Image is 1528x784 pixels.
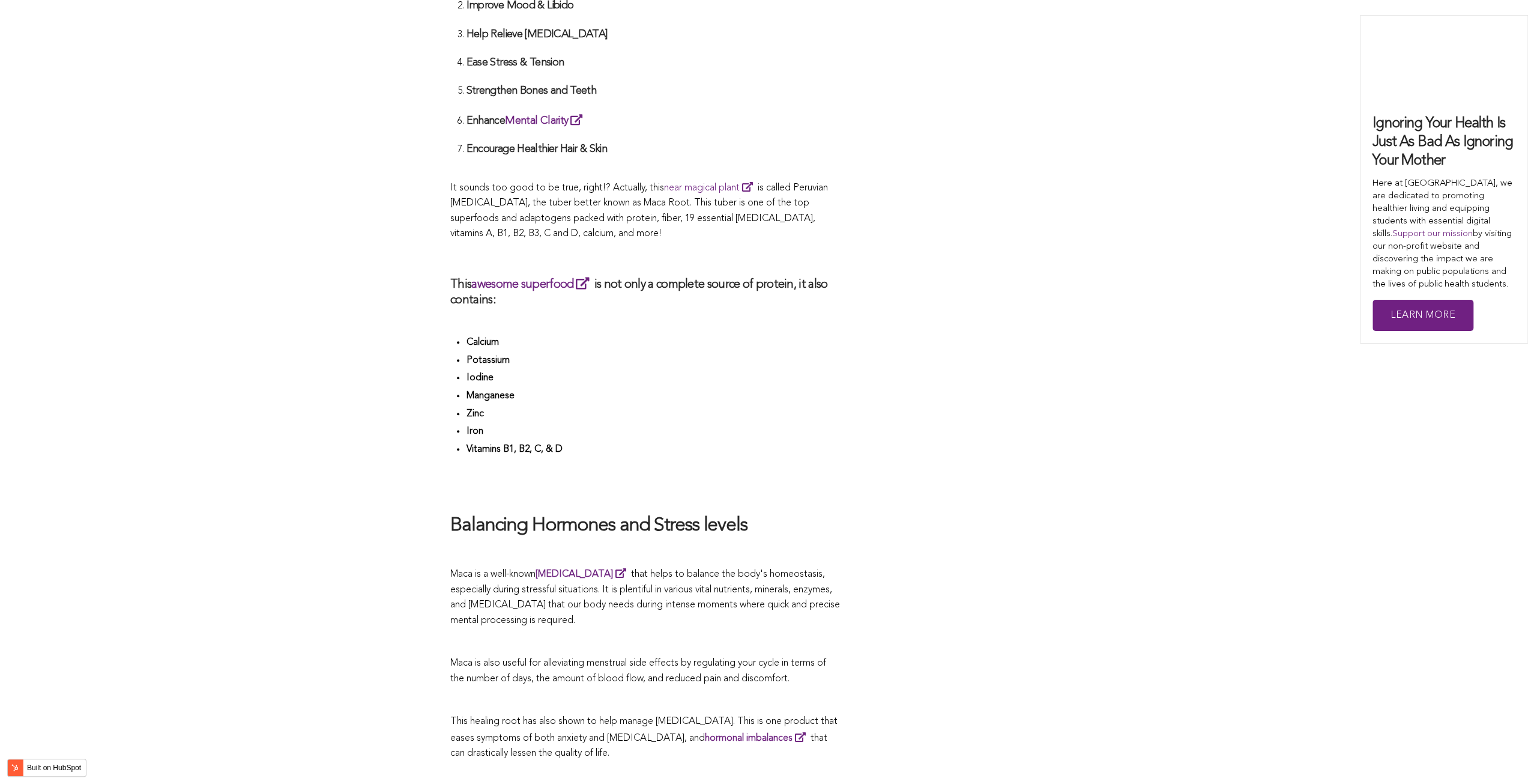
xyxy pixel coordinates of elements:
label: Built on HubSpot [22,760,86,776]
span: Maca is also useful for alleviating menstrual side effects by regulating your cycle in terms of t... [450,658,826,684]
a: hormonal imbalances [705,734,811,743]
span: Maca is a well-known that helps to balance the body's homeostasis, especially during stressful si... [450,570,840,625]
strong: Calcium [466,338,498,347]
button: Built on HubSpot [7,759,86,777]
a: Mental Clarity [505,115,587,126]
h4: Help Relieve [MEDICAL_DATA] [466,28,841,41]
a: [MEDICAL_DATA] [536,570,631,579]
h4: Strengthen Bones and Teeth [466,84,841,98]
h3: This is not only a complete source of protein, it also contains: [450,276,841,308]
span: This healing root has also shown to help manage [MEDICAL_DATA]. This is one product that eases sy... [450,717,838,758]
strong: Manganese [466,391,514,401]
span: It sounds too good to be true, right!? Actually, this is called Peruvian [MEDICAL_DATA], the tube... [450,183,828,239]
strong: Zinc [466,409,483,419]
strong: Iodine [466,373,493,383]
a: awesome superfood [471,279,594,291]
iframe: Chat Widget [1468,726,1528,784]
img: HubSpot sprocket logo [8,761,22,775]
a: Learn More [1372,300,1473,332]
h4: Encourage Healthier Hair & Skin [466,142,841,156]
h2: Balancing Hormones and Stress levels [450,514,841,539]
strong: Potassium [466,356,509,365]
strong: [MEDICAL_DATA] [536,570,613,579]
h4: Enhance [466,113,841,128]
a: near magical plant [664,183,758,193]
strong: Vitamins B1, B2, C, & D [466,445,562,454]
h4: Ease Stress & Tension [466,56,841,70]
strong: Iron [466,427,483,436]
